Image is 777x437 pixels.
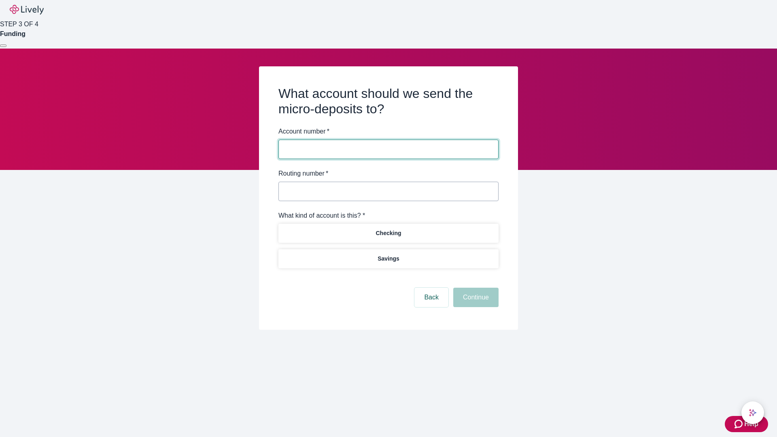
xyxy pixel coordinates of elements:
[735,419,744,429] svg: Zendesk support icon
[278,169,328,178] label: Routing number
[278,249,499,268] button: Savings
[10,5,44,15] img: Lively
[744,419,758,429] span: Help
[278,86,499,117] h2: What account should we send the micro-deposits to?
[376,229,401,238] p: Checking
[741,401,764,424] button: chat
[414,288,448,307] button: Back
[278,211,365,221] label: What kind of account is this? *
[278,224,499,243] button: Checking
[278,127,329,136] label: Account number
[725,416,768,432] button: Zendesk support iconHelp
[378,255,399,263] p: Savings
[749,409,757,417] svg: Lively AI Assistant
